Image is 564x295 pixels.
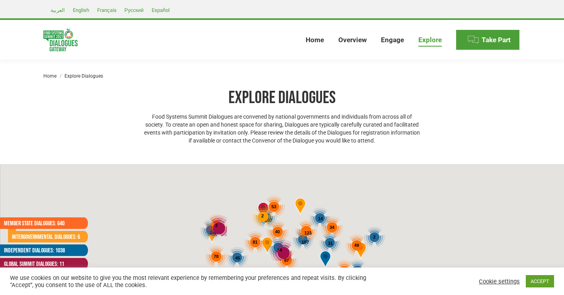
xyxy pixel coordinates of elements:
[479,278,520,285] a: Cookie settings
[73,7,89,13] span: English
[43,29,78,51] img: Food Systems Summit Dialogues
[47,5,69,15] a: العربية
[235,256,240,260] span: 45
[43,73,57,79] a: Home
[467,34,479,46] img: Menu icon
[152,7,170,13] span: Español
[121,5,148,15] a: Русский
[148,5,174,15] a: Español
[271,204,276,209] span: 53
[304,231,311,235] span: 123
[275,229,279,234] span: 40
[328,241,332,246] span: 31
[144,87,421,109] h1: Explore Dialogues
[261,213,263,218] span: 2
[213,254,218,259] span: 78
[64,73,103,79] span: Explore Dialogues
[306,36,324,44] span: Home
[97,7,117,13] span: Français
[51,7,65,13] span: العربية
[69,5,93,15] a: English
[338,36,367,44] span: Overview
[373,234,375,239] span: 2
[10,274,391,289] div: We use cookies on our website to give you the most relevant experience by remembering your prefer...
[8,231,80,242] a: Intergovernmental Dialogues: 6
[125,7,144,13] span: Русский
[329,225,334,230] span: 34
[381,36,404,44] span: Engage
[215,223,217,228] span: 3
[279,248,282,252] span: 4
[93,5,121,15] a: Français
[526,275,554,287] a: ACCEPT
[354,243,359,248] span: 49
[144,113,421,145] p: Food Systems Summit Dialogues are convened by national governments and individuals from across al...
[318,216,322,221] span: 14
[482,36,511,44] span: Take Part
[252,240,257,244] span: 81
[418,36,442,44] span: Explore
